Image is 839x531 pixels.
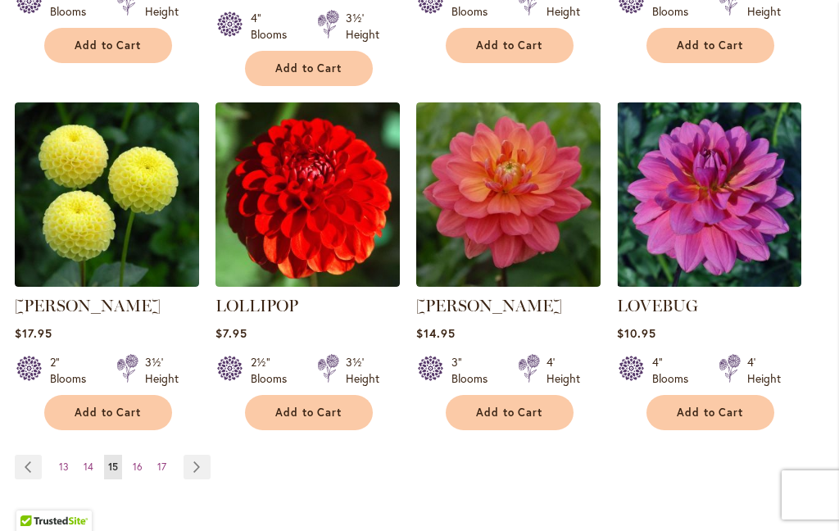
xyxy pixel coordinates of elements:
[476,39,543,52] span: Add to Cart
[215,325,247,341] span: $7.95
[617,325,656,341] span: $10.95
[646,28,774,63] button: Add to Cart
[245,395,373,430] button: Add to Cart
[617,102,801,287] img: LOVEBUG
[50,354,97,387] div: 2" Blooms
[15,325,52,341] span: $17.95
[646,395,774,430] button: Add to Cart
[75,406,142,420] span: Add to Cart
[416,296,562,315] a: [PERSON_NAME]
[15,296,161,315] a: [PERSON_NAME]
[44,28,172,63] button: Add to Cart
[416,275,601,290] a: LORA ASHLEY
[617,275,801,290] a: LOVEBUG
[157,461,166,473] span: 17
[677,406,744,420] span: Add to Cart
[12,473,58,519] iframe: Launch Accessibility Center
[652,354,699,387] div: 4" Blooms
[416,102,601,287] img: LORA ASHLEY
[44,395,172,430] button: Add to Cart
[153,455,170,479] a: 17
[79,455,98,479] a: 14
[215,296,298,315] a: LOLLIPOP
[59,461,69,473] span: 13
[446,395,574,430] button: Add to Cart
[75,39,142,52] span: Add to Cart
[416,325,456,341] span: $14.95
[446,28,574,63] button: Add to Cart
[15,102,199,287] img: LITTLE SCOTTIE
[275,406,342,420] span: Add to Cart
[546,354,580,387] div: 4' Height
[108,461,118,473] span: 15
[451,354,498,387] div: 3" Blooms
[346,10,379,43] div: 3½' Height
[617,296,698,315] a: LOVEBUG
[215,102,400,287] img: LOLLIPOP
[245,51,373,86] button: Add to Cart
[747,354,781,387] div: 4' Height
[251,354,297,387] div: 2½" Blooms
[251,10,297,43] div: 4" Blooms
[476,406,543,420] span: Add to Cart
[15,275,199,290] a: LITTLE SCOTTIE
[346,354,379,387] div: 3½' Height
[55,455,73,479] a: 13
[275,61,342,75] span: Add to Cart
[133,461,143,473] span: 16
[677,39,744,52] span: Add to Cart
[84,461,93,473] span: 14
[129,455,147,479] a: 16
[215,275,400,290] a: LOLLIPOP
[145,354,179,387] div: 3½' Height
